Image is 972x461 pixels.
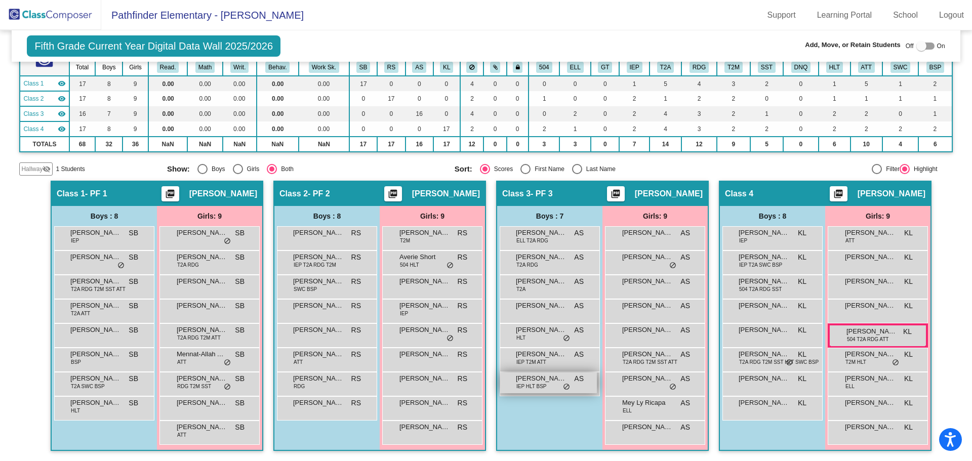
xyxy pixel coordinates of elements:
td: 0 [507,76,529,91]
button: Behav. [265,62,290,73]
th: Boys [95,59,123,76]
div: First Name [531,164,564,174]
td: 2 [717,91,750,106]
button: HLT [826,62,843,73]
button: SST [758,62,776,73]
td: 2 [619,106,650,121]
button: IEP [627,62,642,73]
td: Kasey Lewis - No Class Name [20,121,69,137]
td: 0 [507,91,529,106]
span: AS [680,228,690,238]
th: Tier 2A Reading Intervention at some point in the 2024-25 school year [650,59,681,76]
mat-icon: picture_as_pdf [387,189,399,203]
td: 0.00 [257,121,299,137]
td: 16 [406,137,433,152]
td: 3 [529,137,559,152]
span: [PERSON_NAME] [739,252,789,262]
div: Boys : 8 [52,206,157,226]
span: Fifth Grade Current Year Digital Data Wall 2025/2026 [27,35,280,57]
span: [PERSON_NAME] [412,189,480,199]
th: Keep with teacher [507,59,529,76]
td: 2 [460,91,484,106]
td: 0 [507,106,529,121]
td: 0.00 [223,121,257,137]
td: 0 [591,76,619,91]
td: 9 [123,106,148,121]
mat-icon: picture_as_pdf [832,189,844,203]
th: Gifted and Talented [591,59,619,76]
span: SB [235,228,245,238]
td: 2 [681,91,717,106]
th: Keep with students [483,59,506,76]
th: Keep away students [460,59,484,76]
span: do_not_disturb_alt [669,262,676,270]
div: Scores [490,164,513,174]
td: 0 [377,76,406,91]
button: T2A [657,62,674,73]
span: [PERSON_NAME] [845,228,896,238]
mat-radio-group: Select an option [455,164,735,174]
td: 0 [529,76,559,91]
td: 1 [750,106,783,121]
td: 17 [433,121,460,137]
td: 4 [681,76,717,91]
span: [PERSON_NAME] [293,252,344,262]
td: 0 [483,121,506,137]
span: [PERSON_NAME] [622,228,673,238]
td: 0 [559,91,591,106]
button: BSP [926,62,945,73]
td: 5 [650,76,681,91]
td: 0.00 [148,106,187,121]
div: Highlight [910,164,938,174]
td: 1 [619,76,650,91]
td: 2 [717,106,750,121]
span: - PF 2 [308,189,330,199]
span: SB [235,276,245,287]
td: 0.00 [148,91,187,106]
td: 17 [377,137,406,152]
span: T2M [400,237,410,244]
td: 4 [650,106,681,121]
span: IEP [739,237,747,244]
td: 0.00 [187,91,223,106]
span: [PERSON_NAME] [70,252,121,262]
td: 2 [819,106,850,121]
td: 17 [349,76,377,91]
span: RS [351,252,361,263]
span: [PERSON_NAME] [858,189,925,199]
span: Averie Short [399,252,450,262]
span: Add, Move, or Retain Students [805,40,901,50]
td: 8 [95,121,123,137]
mat-icon: visibility_off [43,165,51,173]
td: 0.00 [299,121,349,137]
span: [PERSON_NAME] [177,228,227,238]
span: - PF 1 [85,189,107,199]
td: 14 [650,137,681,152]
button: GT [598,62,612,73]
span: [PERSON_NAME] [622,252,673,262]
button: Work Sk. [309,62,339,73]
mat-icon: visibility [58,79,66,88]
td: 2 [559,106,591,121]
td: 0.00 [223,76,257,91]
td: 2 [460,121,484,137]
td: 4 [460,106,484,121]
td: 0 [377,121,406,137]
td: 1 [918,106,952,121]
td: 2 [850,121,882,137]
td: Ashley Schultz - PF 3 [20,106,69,121]
span: Class 1 [57,189,85,199]
td: 0 [591,137,619,152]
td: 9 [123,121,148,137]
a: Logout [931,7,972,23]
span: Class 2 [279,189,308,199]
td: 1 [850,91,882,106]
button: Print Students Details [830,186,847,201]
button: T2M [724,62,743,73]
span: IEP T2A RDG T2M [294,261,336,269]
td: 16 [406,106,433,121]
span: [PERSON_NAME] [189,189,257,199]
span: SB [129,252,138,263]
td: 2 [819,121,850,137]
td: 0 [349,121,377,137]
